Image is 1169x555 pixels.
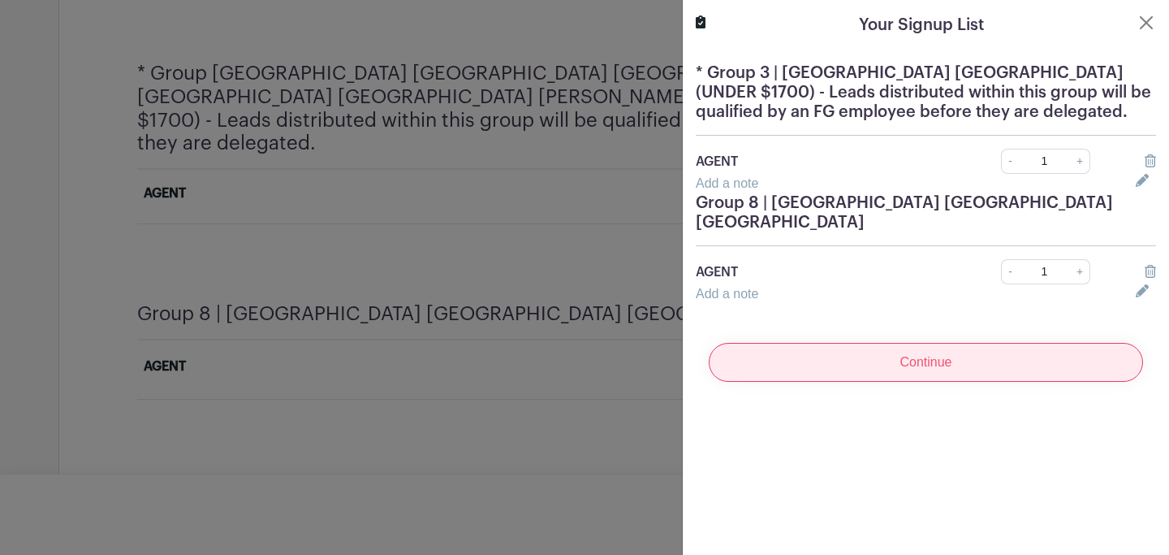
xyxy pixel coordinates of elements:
[696,287,758,301] a: Add a note
[1001,259,1019,284] a: -
[696,262,956,282] p: AGENT
[1001,149,1019,174] a: -
[709,343,1143,382] input: Continue
[859,13,984,37] h5: Your Signup List
[696,152,956,171] p: AGENT
[696,63,1156,122] h5: * Group 3 | [GEOGRAPHIC_DATA] [GEOGRAPHIC_DATA] (UNDER $1700) - Leads distributed within this gro...
[696,176,758,190] a: Add a note
[1070,149,1090,174] a: +
[1137,13,1156,33] button: Close
[1070,259,1090,284] a: +
[696,193,1156,232] h5: Group 8 | [GEOGRAPHIC_DATA] [GEOGRAPHIC_DATA] [GEOGRAPHIC_DATA]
